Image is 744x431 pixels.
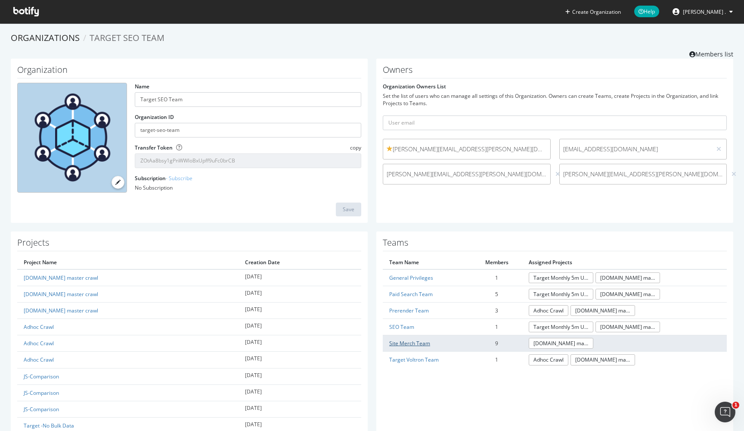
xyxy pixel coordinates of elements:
[387,170,547,178] span: [PERSON_NAME][EMAIL_ADDRESS][PERSON_NAME][DOMAIN_NAME]
[24,274,98,281] a: [DOMAIN_NAME] master crawl
[239,352,361,368] td: [DATE]
[239,269,361,286] td: [DATE]
[239,286,361,302] td: [DATE]
[135,83,149,90] label: Name
[11,32,733,44] ol: breadcrumbs
[24,307,98,314] a: [DOMAIN_NAME] master crawl
[595,289,660,300] a: [DOMAIN_NAME] master crawl
[24,389,59,397] a: JS-Comparison
[383,238,727,251] h1: Teams
[11,32,80,44] a: Organizations
[570,354,635,365] a: [DOMAIN_NAME] master crawl
[135,184,361,191] div: No Subscription
[17,65,361,78] h1: Organization
[689,48,733,59] a: Members list
[666,5,740,19] button: [PERSON_NAME] .
[529,338,593,349] a: [DOMAIN_NAME] master crawl
[239,384,361,401] td: [DATE]
[471,302,522,319] td: 3
[24,340,54,347] a: Adhoc Crawl
[17,256,239,269] th: Project Name
[350,144,361,151] span: copy
[135,92,361,107] input: name
[239,302,361,319] td: [DATE]
[383,83,446,90] label: Organization Owners List
[383,92,727,107] div: Set the list of users who can manage all settings of this Organization. Owners can create Teams, ...
[471,286,522,302] td: 5
[683,8,726,16] span: Balajee .
[239,368,361,384] td: [DATE]
[565,8,621,16] button: Create Organization
[135,123,361,137] input: Organization ID
[239,256,361,269] th: Creation Date
[522,256,727,269] th: Assigned Projects
[389,290,433,298] a: Paid Search Team
[336,203,361,216] button: Save
[563,170,723,178] span: [PERSON_NAME][EMAIL_ADDRESS][PERSON_NAME][DOMAIN_NAME]
[24,422,74,429] a: Target -No Bulk Data
[389,323,414,331] a: SEO Team
[239,319,361,335] td: [DATE]
[595,322,660,332] a: [DOMAIN_NAME] master crawl
[24,373,59,380] a: JS-Comparison
[383,116,727,130] input: User email
[135,144,173,151] label: Transfer Token
[387,145,547,153] span: [PERSON_NAME][EMAIL_ADDRESS][PERSON_NAME][DOMAIN_NAME]
[529,272,593,283] a: Target Monthly 5m URL JS Crawl
[471,335,522,352] td: 9
[471,319,522,335] td: 1
[383,65,727,78] h1: Owners
[529,354,568,365] a: Adhoc Crawl
[389,356,439,363] a: Target Voltron Team
[135,175,192,182] label: Subscription
[529,305,568,316] a: Adhoc Crawl
[529,289,593,300] a: Target Monthly 5m URL JS Crawl
[529,322,593,332] a: Target Monthly 5m URL JS Crawl
[471,269,522,286] td: 1
[471,352,522,368] td: 1
[24,323,54,331] a: Adhoc Crawl
[239,335,361,352] td: [DATE]
[570,305,635,316] a: [DOMAIN_NAME] master crawl
[389,307,429,314] a: Prerender Team
[732,402,739,409] span: 1
[383,256,471,269] th: Team Name
[24,356,54,363] a: Adhoc Crawl
[563,145,708,153] span: [EMAIL_ADDRESS][DOMAIN_NAME]
[90,32,164,44] span: Target SEO Team
[239,401,361,417] td: [DATE]
[135,113,174,121] label: Organization ID
[715,402,735,422] iframe: Intercom live chat
[634,6,659,17] span: Help
[471,256,522,269] th: Members
[389,340,430,347] a: Site Merch Team
[24,406,59,413] a: JS-Comparison
[17,238,361,251] h1: Projects
[24,290,98,298] a: [DOMAIN_NAME] master crawl
[389,274,433,281] a: General Privileges
[343,206,354,213] div: Save
[166,175,192,182] a: - Subscribe
[595,272,660,283] a: [DOMAIN_NAME] master crawl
